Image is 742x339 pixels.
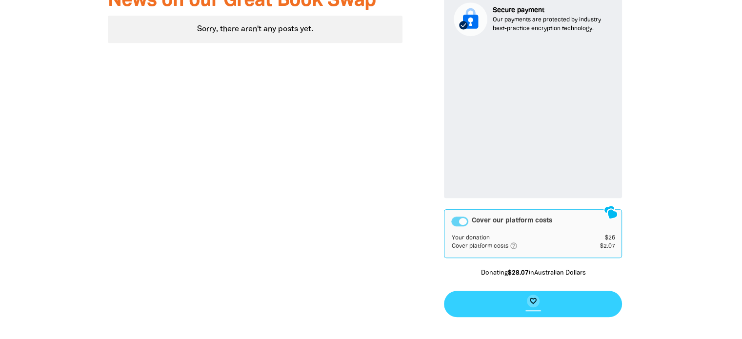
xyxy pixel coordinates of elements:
b: $28.07 [507,270,528,276]
td: Cover platform costs [451,242,584,251]
p: Donating in Australian Dollars [444,269,622,279]
td: Your donation [451,234,584,242]
p: Our payments are protected by industry best-practice encryption technology. [492,16,612,33]
div: Paginated content [108,16,403,43]
div: Sorry, there aren't any posts yet. [108,16,403,43]
p: Secure payment [492,5,612,16]
button: Cover our platform costs [451,217,468,226]
iframe: Secure payment input frame [452,44,614,190]
td: $2.07 [585,242,615,251]
button: favorite_borderProcessing... [444,291,622,317]
i: help_outlined [509,242,525,250]
td: $26 [585,234,615,242]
